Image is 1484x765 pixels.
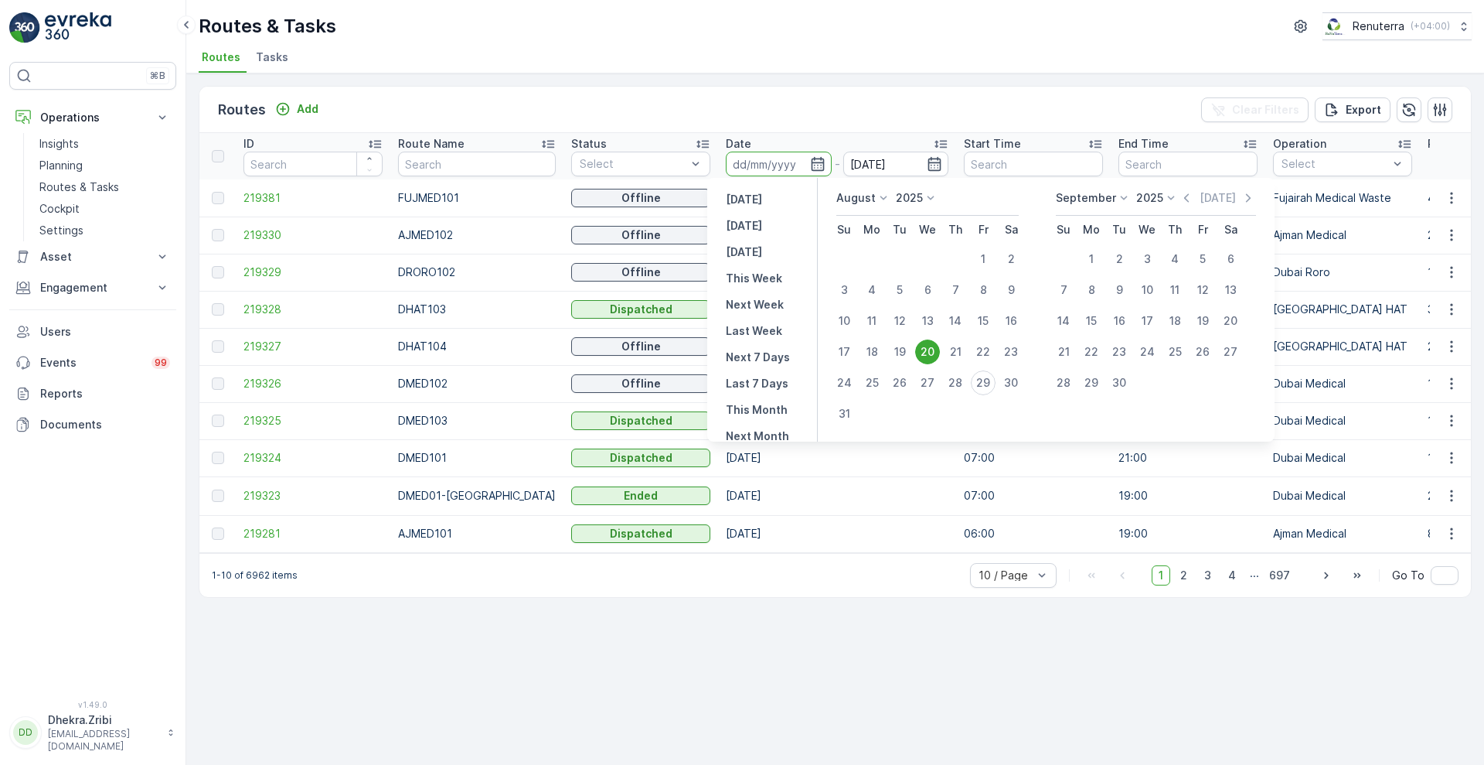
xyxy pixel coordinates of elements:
span: 219324 [243,450,383,466]
div: 13 [915,309,940,333]
td: Dubai Medical [1265,476,1420,515]
p: Status [571,136,607,152]
div: 26 [1190,340,1215,364]
td: Dubai Medical [1265,365,1420,402]
button: Export [1315,97,1390,122]
p: September [1056,190,1116,206]
th: Thursday [941,216,969,244]
button: Offline [571,189,710,207]
th: Wednesday [1133,216,1161,244]
span: 219325 [243,413,383,429]
p: Last 7 Days [726,376,788,391]
a: Settings [33,220,176,241]
div: 22 [971,340,996,364]
p: Users [40,324,170,340]
button: Engagement [9,272,176,303]
p: [DATE] [726,192,762,207]
div: 23 [1107,340,1132,364]
th: Monday [1077,216,1105,244]
p: Add [297,101,318,117]
p: Select [580,156,686,172]
div: 6 [915,278,940,302]
p: ( +04:00 ) [1411,20,1450,32]
p: Offline [621,265,661,280]
div: 25 [1162,340,1187,364]
div: 22 [1079,340,1104,364]
a: 219323 [243,488,383,504]
p: Engagement [40,280,145,295]
div: 3 [1135,247,1159,272]
th: Thursday [1161,216,1189,244]
p: Events [40,355,142,371]
div: Toggle Row Selected [212,452,224,464]
td: 19:00 [1111,476,1265,515]
p: This Month [726,402,788,418]
input: Search [1118,152,1258,176]
td: [DATE] [718,439,956,476]
p: Ended [624,488,658,504]
p: Dispatched [610,413,672,429]
img: logo_light-DOdMpM7g.png [45,12,111,43]
a: Routes & Tasks [33,176,176,198]
button: This Week [720,269,788,288]
div: 27 [1218,340,1243,364]
button: Next Week [720,295,790,314]
td: [DATE] [718,476,956,515]
span: Tasks [256,50,288,65]
p: Next Week [726,297,784,312]
p: Insights [39,136,79,152]
div: 13 [1218,278,1243,302]
div: 23 [999,340,1023,364]
div: Toggle Row Selected [212,303,224,316]
th: Friday [1189,216,1217,244]
th: Sunday [830,216,858,244]
button: Offline [571,374,710,393]
p: Date [726,136,751,152]
th: Monday [858,216,886,244]
div: Toggle Row Selected [212,340,224,353]
th: Friday [969,216,997,244]
a: 219329 [243,265,383,280]
div: 19 [887,340,912,364]
td: 21:00 [1111,439,1265,476]
p: August [836,190,876,206]
th: Sunday [1050,216,1077,244]
button: Tomorrow [720,243,768,261]
div: 16 [999,309,1023,333]
button: Ended [571,487,710,505]
div: 9 [999,278,1023,302]
p: Documents [40,417,170,432]
div: 8 [1079,278,1104,302]
div: 12 [887,309,912,333]
button: This Month [720,401,794,419]
button: Next Month [720,427,795,446]
p: 2025 [896,190,923,206]
div: 27 [915,371,940,395]
td: AJMED102 [390,217,563,254]
p: Asset [40,249,145,265]
input: Search [964,152,1103,176]
div: 21 [1051,340,1076,364]
span: 4 [1221,565,1243,586]
div: 17 [832,340,856,364]
div: 30 [999,371,1023,395]
p: Offline [621,190,661,206]
input: dd/mm/yyyy [843,152,949,176]
div: 8 [971,278,996,302]
div: 1 [971,247,996,272]
a: Insights [33,133,176,155]
p: Last Week [726,323,782,339]
div: 5 [887,278,912,302]
p: Next Month [726,429,789,444]
div: 29 [971,371,996,395]
div: 20 [1218,309,1243,333]
button: Asset [9,241,176,272]
td: [GEOGRAPHIC_DATA] HAT [1265,291,1420,328]
p: Reports [40,386,170,401]
span: 1 [1152,565,1170,586]
input: Search [243,152,383,176]
div: 15 [1079,309,1104,333]
span: 3 [1197,565,1218,586]
div: 2 [1107,247,1132,272]
td: DHAT104 [390,328,563,365]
